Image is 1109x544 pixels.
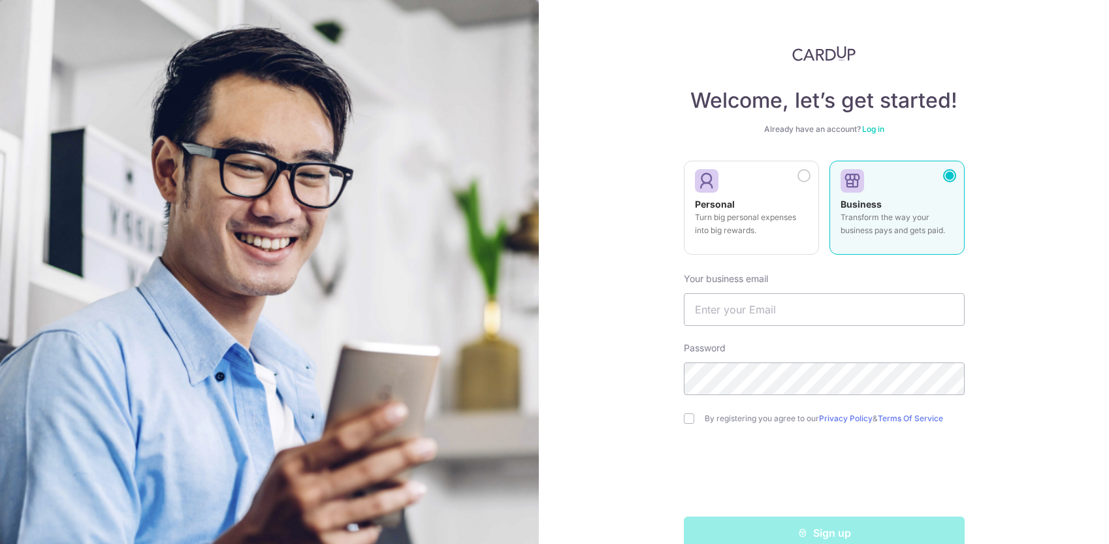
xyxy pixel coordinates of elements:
iframe: reCAPTCHA [725,450,924,501]
div: Already have an account? [684,124,965,135]
strong: Personal [695,199,735,210]
a: Log in [862,124,884,134]
p: Turn big personal expenses into big rewards. [695,211,808,237]
h4: Welcome, let’s get started! [684,88,965,114]
strong: Business [841,199,882,210]
a: Personal Turn big personal expenses into big rewards. [684,161,819,263]
label: Password [684,342,726,355]
input: Enter your Email [684,293,965,326]
img: CardUp Logo [792,46,856,61]
label: Your business email [684,272,768,285]
label: By registering you agree to our & [705,413,965,424]
a: Business Transform the way your business pays and gets paid. [829,161,965,263]
a: Privacy Policy [819,413,873,423]
p: Transform the way your business pays and gets paid. [841,211,954,237]
a: Terms Of Service [878,413,943,423]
